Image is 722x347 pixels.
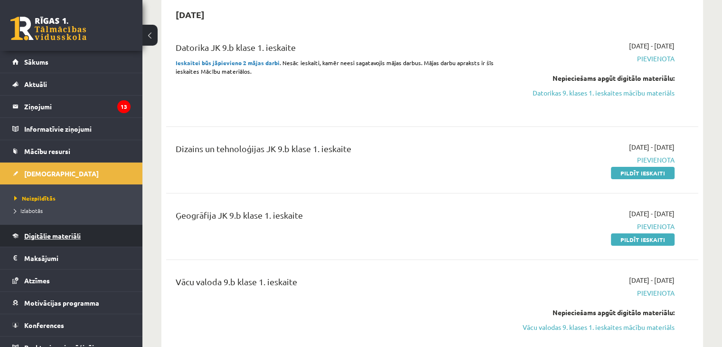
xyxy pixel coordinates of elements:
a: Vācu valodas 9. klases 1. ieskaites mācību materiāls [518,322,675,332]
div: Dizains un tehnoloģijas JK 9.b klase 1. ieskaite [176,142,504,160]
a: Konferences [12,314,131,336]
a: Aktuāli [12,73,131,95]
legend: Ziņojumi [24,96,131,117]
a: Rīgas 1. Tālmācības vidusskola [10,17,86,40]
span: Sākums [24,58,48,66]
span: [DATE] - [DATE] [629,41,675,51]
div: Datorika JK 9.b klase 1. ieskaite [176,41,504,58]
span: Pievienota [518,288,675,298]
a: Motivācijas programma [12,292,131,314]
i: 13 [117,100,131,113]
span: Motivācijas programma [24,299,99,307]
a: Atzīmes [12,270,131,291]
legend: Maksājumi [24,247,131,269]
a: Neizpildītās [14,194,133,202]
strong: Ieskaitei būs jāpievieno 2 mājas darbi [176,59,280,67]
span: Pievienota [518,54,675,64]
a: Pildīt ieskaiti [611,167,675,179]
h2: [DATE] [166,3,214,26]
span: . Nesāc ieskaiti, kamēr neesi sagatavojis mājas darbus. Mājas darbu apraksts ir šīs ieskaites Māc... [176,59,494,75]
span: [DATE] - [DATE] [629,275,675,285]
a: Informatīvie ziņojumi [12,118,131,140]
a: Maksājumi [12,247,131,269]
a: Pildīt ieskaiti [611,233,675,246]
span: Mācību resursi [24,147,70,155]
div: Vācu valoda 9.b klase 1. ieskaite [176,275,504,293]
span: Pievienota [518,222,675,231]
span: [DATE] - [DATE] [629,142,675,152]
a: Sākums [12,51,131,73]
span: Konferences [24,321,64,329]
a: [DEMOGRAPHIC_DATA] [12,163,131,184]
a: Digitālie materiāli [12,225,131,247]
span: Atzīmes [24,276,50,285]
span: Digitālie materiāli [24,231,81,240]
div: Nepieciešams apgūt digitālo materiālu: [518,73,675,83]
span: Izlabotās [14,207,43,214]
a: Izlabotās [14,206,133,215]
legend: Informatīvie ziņojumi [24,118,131,140]
div: Nepieciešams apgūt digitālo materiālu: [518,308,675,318]
a: Datorikas 9. klases 1. ieskaites mācību materiāls [518,88,675,98]
span: [DEMOGRAPHIC_DATA] [24,169,99,178]
a: Mācību resursi [12,140,131,162]
span: Pievienota [518,155,675,165]
span: Aktuāli [24,80,47,88]
span: [DATE] - [DATE] [629,209,675,219]
a: Ziņojumi13 [12,96,131,117]
span: Neizpildītās [14,194,56,202]
div: Ģeogrāfija JK 9.b klase 1. ieskaite [176,209,504,226]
